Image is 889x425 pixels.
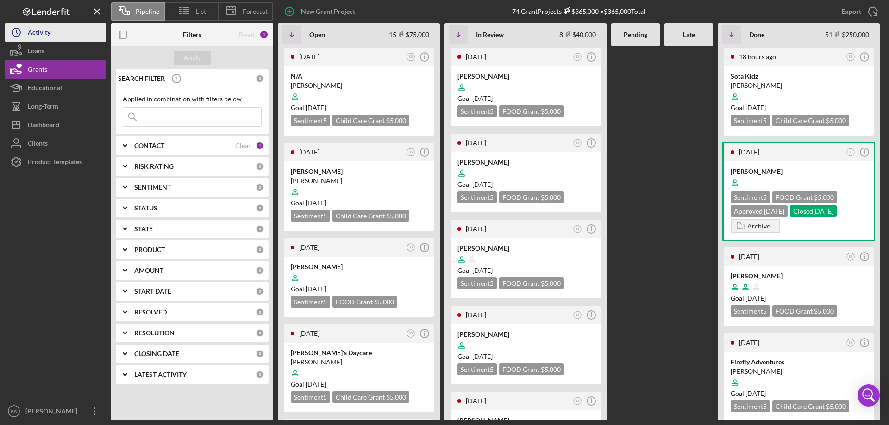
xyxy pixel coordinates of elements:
[28,60,47,81] div: Grants
[576,55,580,58] text: BS
[28,42,44,62] div: Loans
[23,402,83,423] div: [PERSON_NAME]
[123,95,262,103] div: Applied in combination with filters below
[256,225,264,233] div: 0
[499,105,564,117] div: FOOD Grant
[282,237,435,318] a: [DATE]BS[PERSON_NAME]Goal [DATE]Sentiment5FOOD Grant $5,000
[28,116,59,136] div: Dashboard
[256,142,264,150] div: 1
[134,329,175,337] b: RESOLUTION
[235,142,251,149] div: Clear
[134,142,164,149] b: CONTACT
[409,55,413,58] text: BS
[256,370,264,379] div: 0
[731,81,867,90] div: [PERSON_NAME]
[731,389,766,397] span: Goal
[722,46,875,137] a: 18 hours agoBSSota Kidz[PERSON_NAME]Goal [DATE]Sentiment5Child Care Grant $5,000
[457,180,493,188] span: Goal
[466,139,486,147] time: 2024-11-13 18:53
[134,204,157,212] b: STATUS
[291,176,427,185] div: [PERSON_NAME]
[858,384,880,407] div: Open Intercom Messenger
[306,380,326,388] time: 10/21/2024
[134,163,174,170] b: RISK RATING
[731,357,867,367] div: Firefly Adventures
[576,227,580,230] text: BS
[299,243,319,251] time: 2024-11-13 00:34
[449,46,602,128] a: [DATE]BS[PERSON_NAME]Goal [DATE]Sentiment5FOOD Grant $5,000
[849,341,853,344] text: BS
[731,400,770,412] div: Sentiment 5
[134,267,163,274] b: AMOUNT
[134,350,179,357] b: CLOSING DATE
[5,42,106,60] a: Loans
[814,307,834,315] span: $5,000
[722,142,875,241] a: [DATE]BS[PERSON_NAME]Sentiment5FOOD Grant $5,000Approved [DATE]Closed[DATE]Archive
[5,402,106,420] button: BS[PERSON_NAME]
[739,148,759,156] time: 2025-09-08 18:42
[772,305,837,317] div: FOOD Grant
[571,309,584,321] button: BS
[472,266,493,274] time: 11/18/2024
[457,277,497,289] div: Sentiment 5
[512,7,645,15] div: 74 Grant Projects • $365,000 Total
[386,393,406,401] span: $5,000
[28,153,82,173] div: Product Templates
[5,79,106,97] a: Educational
[849,55,853,58] text: BS
[291,167,427,176] div: [PERSON_NAME]
[472,352,493,360] time: 10/21/2024
[28,97,58,118] div: Long-Term
[731,104,766,111] span: Goal
[291,285,326,293] span: Goal
[11,409,17,414] text: BS
[466,311,486,319] time: 2024-10-22 19:13
[739,339,759,346] time: 2025-08-16 16:45
[571,223,584,235] button: BS
[571,395,584,407] button: BS
[5,116,106,134] a: Dashboard
[457,266,493,274] span: Goal
[174,51,211,65] button: Apply
[291,262,427,271] div: [PERSON_NAME]
[731,305,770,317] div: Sentiment 5
[28,134,48,155] div: Clients
[541,365,561,373] span: $5,000
[278,2,364,21] button: New Grant Project
[291,210,330,222] div: Sentiment 5
[196,8,206,15] span: List
[291,72,427,81] div: N/A
[826,117,846,124] span: $5,000
[541,279,561,287] span: $5,000
[541,107,561,115] span: $5,000
[291,81,427,90] div: [PERSON_NAME]
[184,51,201,65] div: Apply
[449,218,602,300] a: [DATE]BS[PERSON_NAME]Goal [DATE]Sentiment5FOOD Grant $5,000
[409,246,413,249] text: BS
[731,294,766,302] span: Goal
[745,104,766,111] time: 10/14/2024
[739,253,759,260] time: 2025-08-18 16:18
[845,337,857,349] button: BS
[299,329,319,337] time: 2024-10-28 15:36
[739,53,776,61] time: 2025-09-17 19:54
[5,23,106,42] button: Activity
[299,53,319,61] time: 2025-06-16 17:09
[832,2,884,21] button: Export
[472,180,493,188] time: 11/30/2024
[134,288,171,295] b: START DATE
[409,332,413,335] text: BS
[849,255,853,258] text: BS
[134,225,153,233] b: STATE
[731,367,867,376] div: [PERSON_NAME]
[5,97,106,116] a: Long-Term
[731,205,788,217] div: Approved [DATE]
[571,51,584,63] button: BS
[5,60,106,79] button: Grants
[256,246,264,254] div: 0
[256,287,264,296] div: 0
[457,352,493,360] span: Goal
[5,134,106,153] button: Clients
